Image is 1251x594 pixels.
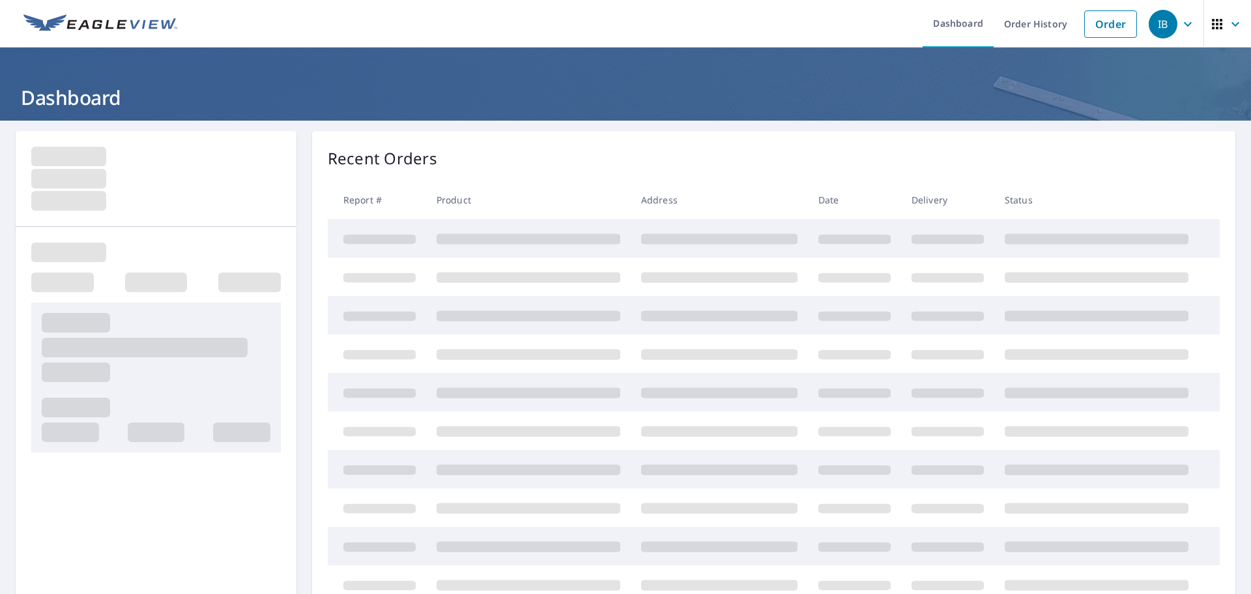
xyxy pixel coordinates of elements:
[16,84,1235,111] h1: Dashboard
[328,147,437,170] p: Recent Orders
[631,181,808,219] th: Address
[901,181,994,219] th: Delivery
[1149,10,1177,38] div: IB
[1084,10,1137,38] a: Order
[808,181,901,219] th: Date
[994,181,1199,219] th: Status
[426,181,631,219] th: Product
[328,181,426,219] th: Report #
[23,14,177,34] img: EV Logo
